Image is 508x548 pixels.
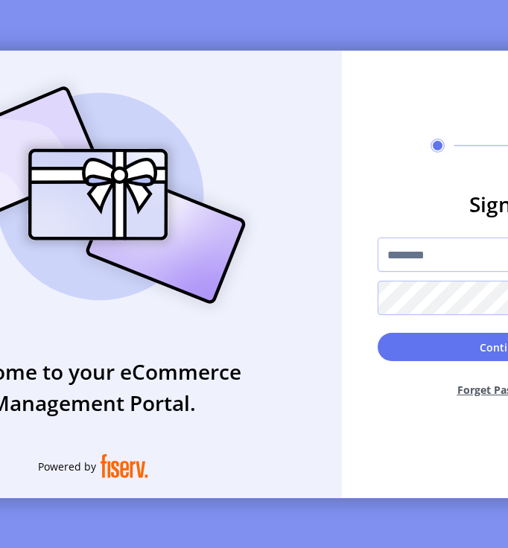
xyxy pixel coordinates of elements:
[38,459,96,474] span: Powered by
